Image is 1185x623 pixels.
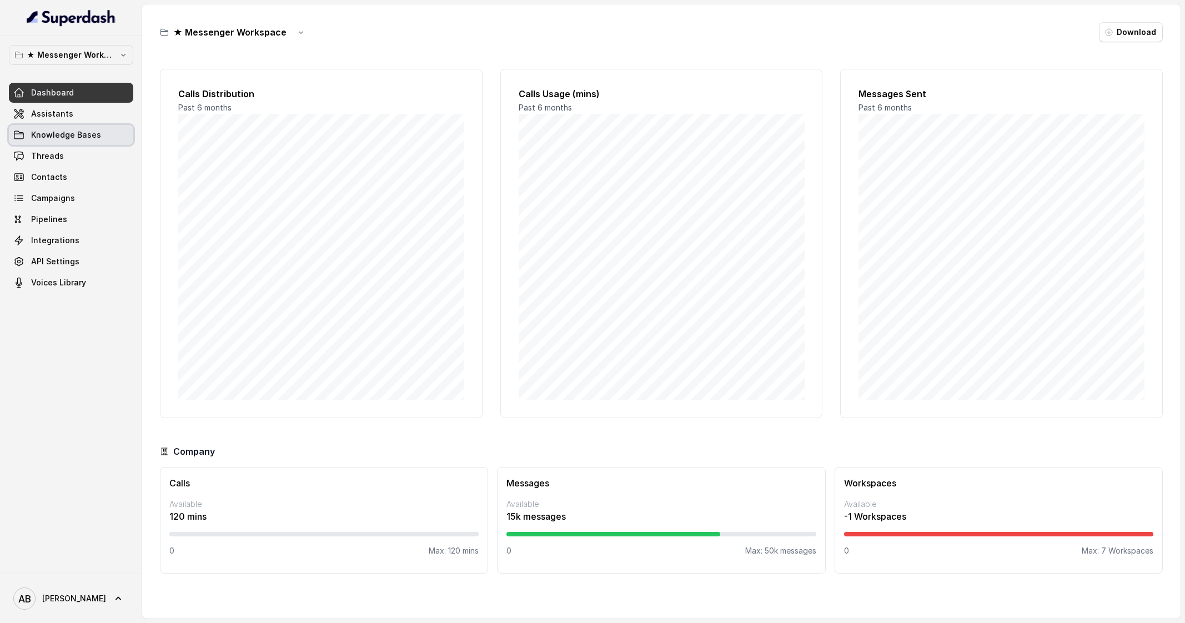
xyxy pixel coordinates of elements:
img: light.svg [27,9,116,27]
h2: Messages Sent [858,87,1144,101]
p: Available [844,499,1153,510]
p: 0 [844,545,849,556]
a: API Settings [9,252,133,272]
h3: Company [173,445,215,458]
h2: Calls Usage (mins) [519,87,805,101]
p: 0 [169,545,174,556]
a: Assistants [9,104,133,124]
span: Past 6 months [519,103,572,112]
span: Past 6 months [178,103,232,112]
button: ★ Messenger Workspace [9,45,133,65]
span: Assistants [31,108,73,119]
h3: Workspaces [844,476,1153,490]
p: -1 Workspaces [844,510,1153,523]
a: Dashboard [9,83,133,103]
span: Threads [31,150,64,162]
p: Max: 7 Workspaces [1082,545,1153,556]
a: Threads [9,146,133,166]
button: Download [1099,22,1163,42]
span: Campaigns [31,193,75,204]
span: Knowledge Bases [31,129,101,140]
a: Knowledge Bases [9,125,133,145]
a: Voices Library [9,273,133,293]
p: Max: 50k messages [745,545,816,556]
a: Campaigns [9,188,133,208]
a: Integrations [9,230,133,250]
span: Pipelines [31,214,67,225]
p: Available [506,499,816,510]
p: Available [169,499,479,510]
p: ★ Messenger Workspace [27,48,116,62]
span: [PERSON_NAME] [42,593,106,604]
span: API Settings [31,256,79,267]
a: [PERSON_NAME] [9,583,133,614]
p: 0 [506,545,511,556]
span: Dashboard [31,87,74,98]
a: Pipelines [9,209,133,229]
h3: Calls [169,476,479,490]
p: Max: 120 mins [429,545,479,556]
a: Contacts [9,167,133,187]
span: Contacts [31,172,67,183]
h2: Calls Distribution [178,87,464,101]
h3: ★ Messenger Workspace [173,26,287,39]
span: Voices Library [31,277,86,288]
span: Integrations [31,235,79,246]
text: AB [18,593,31,605]
p: 120 mins [169,510,479,523]
p: 15k messages [506,510,816,523]
h3: Messages [506,476,816,490]
span: Past 6 months [858,103,912,112]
